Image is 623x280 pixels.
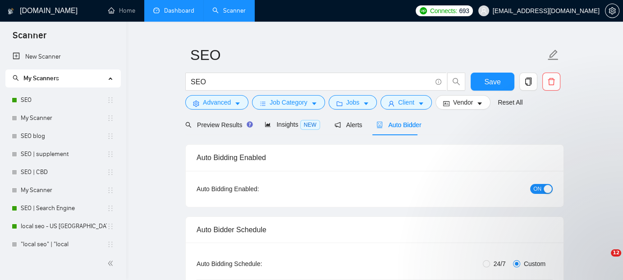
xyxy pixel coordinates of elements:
[471,73,514,91] button: Save
[380,95,432,110] button: userClientcaret-down
[435,79,441,85] span: info-circle
[592,249,614,271] iframe: Intercom live chat
[107,151,114,158] span: holder
[197,145,553,170] div: Auto Bidding Enabled
[334,121,362,129] span: Alerts
[13,48,113,66] a: New Scanner
[246,120,254,129] div: Tooltip anchor
[13,74,59,82] span: My Scanners
[197,259,315,269] div: Auto Bidding Schedule:
[5,91,120,109] li: SEO
[388,100,394,107] span: user
[190,44,545,66] input: Scanner name...
[21,163,107,181] a: SEO | CBD
[203,97,231,107] span: Advanced
[430,6,457,16] span: Connects:
[547,49,559,61] span: edit
[185,95,248,110] button: settingAdvancedcaret-down
[418,100,424,107] span: caret-down
[5,181,120,199] li: My Scanner
[21,91,107,109] a: SEO
[533,184,541,194] span: ON
[443,193,623,256] iframe: Intercom notifications message
[185,121,250,129] span: Preview Results
[191,76,431,87] input: Search Freelance Jobs...
[107,169,114,176] span: holder
[443,100,449,107] span: idcard
[520,78,537,86] span: copy
[519,73,537,91] button: copy
[376,122,383,128] span: robot
[21,217,107,235] a: local seo - US [GEOGRAPHIC_DATA]
[21,181,107,199] a: My Scanner
[21,109,107,127] a: My Scanner
[8,4,14,18] img: logo
[498,97,522,107] a: Reset All
[21,199,107,217] a: SEO | Search Engine
[5,29,54,48] span: Scanner
[193,100,199,107] span: setting
[543,78,560,86] span: delete
[265,121,271,128] span: area-chart
[398,97,414,107] span: Client
[107,187,114,194] span: holder
[5,217,120,235] li: local seo - US Canada
[476,100,483,107] span: caret-down
[300,120,320,130] span: NEW
[329,95,377,110] button: folderJobscaret-down
[490,259,509,269] span: 24/7
[447,73,465,91] button: search
[448,78,465,86] span: search
[234,100,241,107] span: caret-down
[5,127,120,145] li: SEO blog
[107,259,116,268] span: double-left
[334,122,341,128] span: notification
[197,217,553,243] div: Auto Bidder Schedule
[260,100,266,107] span: bars
[5,145,120,163] li: SEO | supplement
[346,97,360,107] span: Jobs
[453,97,473,107] span: Vendor
[185,122,192,128] span: search
[108,7,135,14] a: homeHome
[107,241,114,248] span: holder
[21,145,107,163] a: SEO | supplement
[5,235,120,253] li: "local seo" | "local
[5,48,120,66] li: New Scanner
[336,100,343,107] span: folder
[611,249,621,257] span: 12
[197,184,315,194] div: Auto Bidding Enabled:
[153,7,194,14] a: dashboardDashboard
[13,75,19,81] span: search
[311,100,317,107] span: caret-down
[270,97,307,107] span: Job Category
[520,259,549,269] span: Custom
[107,205,114,212] span: holder
[21,235,107,253] a: "local seo" | "local
[420,7,427,14] img: upwork-logo.png
[5,199,120,217] li: SEO | Search Engine
[23,74,59,82] span: My Scanners
[21,127,107,145] a: SEO blog
[5,163,120,181] li: SEO | CBD
[5,109,120,127] li: My Scanner
[265,121,320,128] span: Insights
[107,96,114,104] span: holder
[605,4,619,18] button: setting
[363,100,369,107] span: caret-down
[459,6,469,16] span: 693
[481,8,487,14] span: user
[107,133,114,140] span: holder
[435,95,490,110] button: idcardVendorcaret-down
[212,7,246,14] a: searchScanner
[107,223,114,230] span: holder
[484,76,500,87] span: Save
[252,95,325,110] button: barsJob Categorycaret-down
[107,115,114,122] span: holder
[605,7,619,14] a: setting
[376,121,421,129] span: Auto Bidder
[542,73,560,91] button: delete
